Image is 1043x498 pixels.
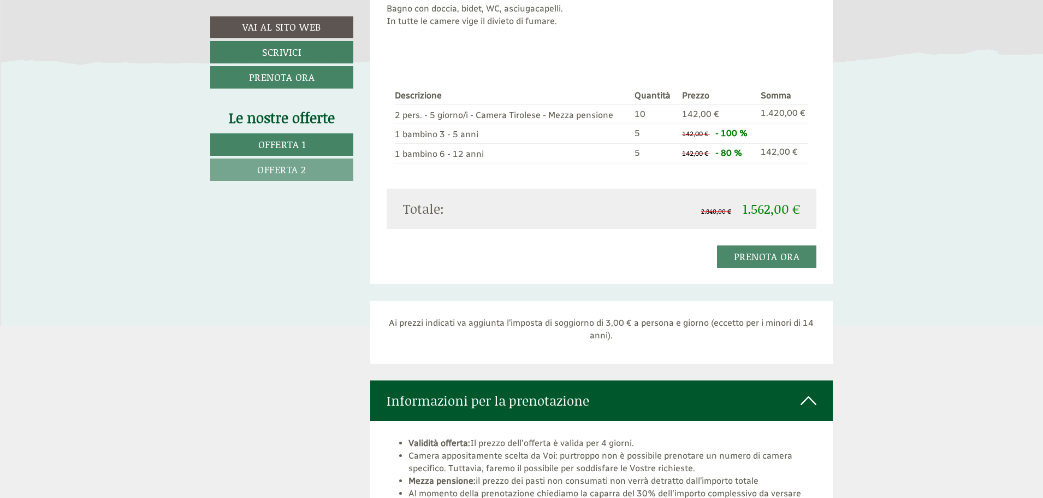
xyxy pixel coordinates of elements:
[630,124,678,144] td: 5
[701,207,731,216] span: 2.840,00 €
[756,87,808,104] th: Somma
[210,66,353,89] a: Prenota ora
[743,200,800,218] span: 1.562,00 €
[408,476,476,486] strong: Mezza pensione:
[408,475,817,488] li: il prezzo dei pasti non consumati non verrà detratto dall’importo totale
[370,380,833,421] div: Informazioni per la prenotazione
[630,87,678,104] th: Quantità
[408,450,817,475] li: Camera appositamente scelta da Voi: purtroppo non è possibile prenotare un numero di camera speci...
[678,87,756,104] th: Prezzo
[395,124,631,144] td: 1 bambino 3 - 5 anni
[387,317,817,342] p: Ai prezzi indicati va aggiunta l’imposta di soggiorno di 3,00 € a persona e giorno (eccetto per i...
[682,130,708,138] span: 142,00 €
[408,437,817,450] li: Il prezzo dell'offerta è valida per 4 giorni.
[715,148,742,158] span: - 80 %
[210,108,353,128] div: Le nostre offerte
[630,144,678,163] td: 5
[682,150,708,157] span: 142,00 €
[756,144,808,163] td: 142,00 €
[395,87,631,104] th: Descrizione
[210,16,353,38] a: Vai al sito web
[257,162,306,177] span: Offerta 2
[210,41,353,63] a: Scrivici
[630,104,678,124] td: 10
[408,438,470,448] strong: Validità offerta:
[756,104,808,124] td: 1.420,00 €
[258,137,306,151] span: Offerta 1
[395,200,602,218] div: Totale:
[682,109,719,119] span: 142,00 €
[395,144,631,163] td: 1 bambino 6 - 12 anni
[717,245,817,268] a: Prenota ora
[715,128,748,138] span: - 100 %
[395,104,631,124] td: 2 pers. - 5 giorno/i - Camera Tirolese - Mezza pensione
